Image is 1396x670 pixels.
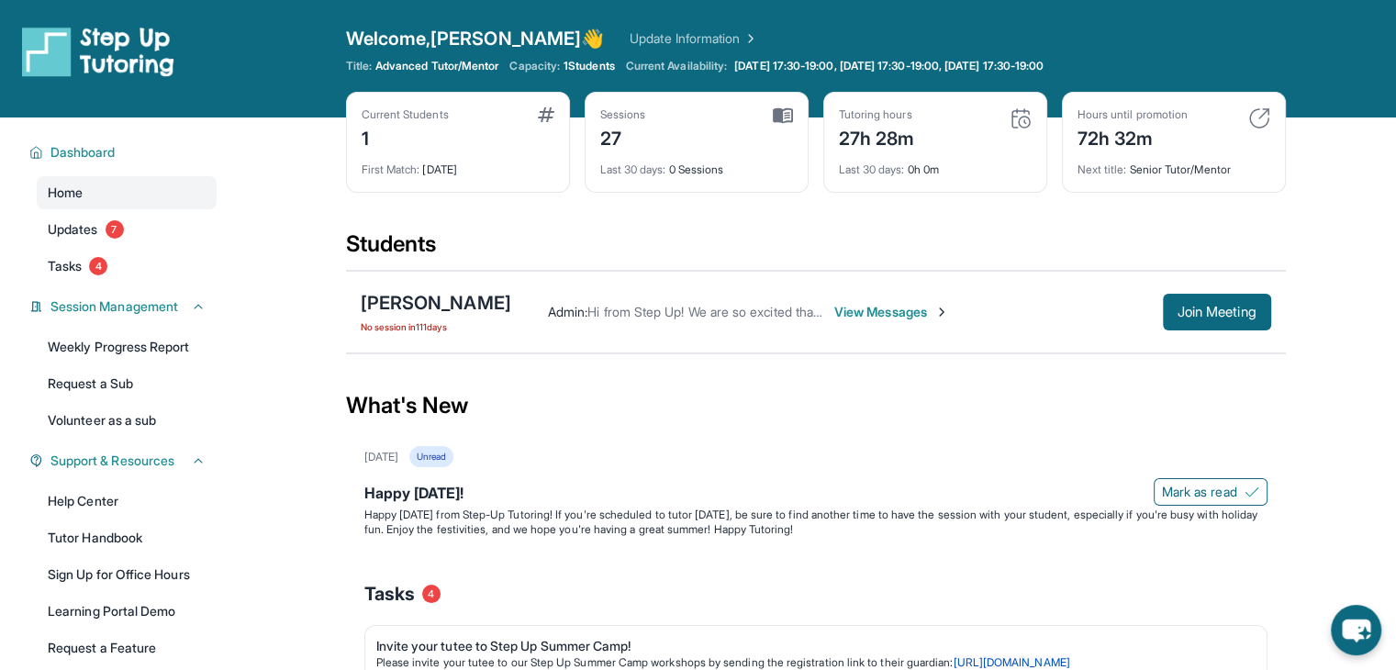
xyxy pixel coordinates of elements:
[600,162,666,176] span: Last 30 days :
[364,508,1268,537] p: Happy [DATE] from Step-Up Tutoring! If you're scheduled to tutor [DATE], be sure to find another ...
[37,367,217,400] a: Request a Sub
[1010,107,1032,129] img: card
[362,162,420,176] span: First Match :
[1178,307,1256,318] span: Join Meeting
[630,29,758,48] a: Update Information
[362,107,449,122] div: Current Students
[1078,122,1188,151] div: 72h 32m
[43,452,206,470] button: Support & Resources
[43,143,206,162] button: Dashboard
[740,29,758,48] img: Chevron Right
[364,581,415,607] span: Tasks
[839,122,915,151] div: 27h 28m
[37,631,217,664] a: Request a Feature
[600,107,646,122] div: Sessions
[731,59,1047,73] a: [DATE] 17:30-19:00, [DATE] 17:30-19:00, [DATE] 17:30-19:00
[106,220,124,239] span: 7
[1078,162,1127,176] span: Next title :
[538,107,554,122] img: card
[626,59,727,73] span: Current Availability:
[361,319,511,334] span: No session in 111 days
[37,250,217,283] a: Tasks4
[1078,107,1188,122] div: Hours until promotion
[346,26,605,51] span: Welcome, [PERSON_NAME] 👋
[37,176,217,209] a: Home
[37,330,217,363] a: Weekly Progress Report
[1245,485,1259,499] img: Mark as read
[1331,605,1381,655] button: chat-button
[600,151,793,177] div: 0 Sessions
[364,450,398,464] div: [DATE]
[362,151,554,177] div: [DATE]
[50,297,178,316] span: Session Management
[1154,478,1268,506] button: Mark as read
[839,162,905,176] span: Last 30 days :
[839,151,1032,177] div: 0h 0m
[50,143,116,162] span: Dashboard
[600,122,646,151] div: 27
[37,213,217,246] a: Updates7
[50,452,174,470] span: Support & Resources
[422,585,441,603] span: 4
[934,305,949,319] img: Chevron-Right
[953,655,1069,669] a: [URL][DOMAIN_NAME]
[834,303,949,321] span: View Messages
[48,184,83,202] span: Home
[43,297,206,316] button: Session Management
[346,365,1286,446] div: What's New
[376,655,1241,670] p: Please invite your tutee to our Step Up Summer Camp workshops by sending the registration link to...
[48,220,98,239] span: Updates
[48,257,82,275] span: Tasks
[839,107,915,122] div: Tutoring hours
[548,304,587,319] span: Admin :
[1162,483,1237,501] span: Mark as read
[509,59,560,73] span: Capacity:
[346,229,1286,270] div: Students
[1078,151,1270,177] div: Senior Tutor/Mentor
[1248,107,1270,129] img: card
[22,26,174,77] img: logo
[37,404,217,437] a: Volunteer as a sub
[564,59,615,73] span: 1 Students
[37,521,217,554] a: Tutor Handbook
[37,595,217,628] a: Learning Portal Demo
[37,485,217,518] a: Help Center
[375,59,498,73] span: Advanced Tutor/Mentor
[1163,294,1271,330] button: Join Meeting
[409,446,453,467] div: Unread
[734,59,1044,73] span: [DATE] 17:30-19:00, [DATE] 17:30-19:00, [DATE] 17:30-19:00
[37,558,217,591] a: Sign Up for Office Hours
[364,482,1268,508] div: Happy [DATE]!
[362,122,449,151] div: 1
[361,290,511,316] div: [PERSON_NAME]
[773,107,793,124] img: card
[346,59,372,73] span: Title:
[89,257,107,275] span: 4
[376,637,1241,655] div: Invite your tutee to Step Up Summer Camp!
